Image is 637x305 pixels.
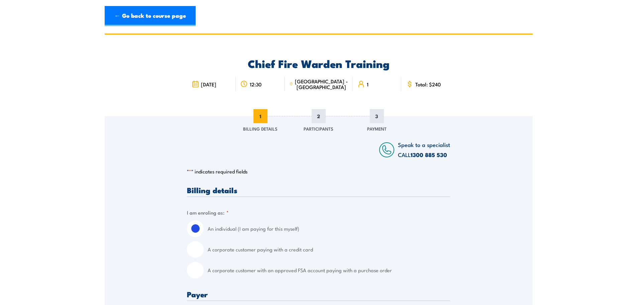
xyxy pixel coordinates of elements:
span: Billing Details [243,125,278,132]
h3: Payer [187,290,450,298]
h2: Chief Fire Warden Training [187,59,450,68]
span: 1 [367,81,368,87]
span: 1 [253,109,268,123]
a: 1300 885 530 [411,150,447,159]
label: An individual (I am paying for this myself) [208,220,450,237]
a: ← Go back to course page [105,6,196,26]
label: A corporate customer with an approved FSA account paying with a purchase order [208,262,450,279]
span: 12:30 [250,81,261,87]
span: Participants [304,125,333,132]
h3: Billing details [187,186,450,194]
span: Payment [367,125,387,132]
span: [GEOGRAPHIC_DATA] - [GEOGRAPHIC_DATA] [295,78,348,90]
span: 2 [312,109,326,123]
span: [DATE] [201,81,216,87]
legend: I am enroling as: [187,209,229,216]
p: " " indicates required fields [187,168,450,175]
label: A corporate customer paying with a credit card [208,241,450,258]
span: Total: $240 [415,81,441,87]
span: Speak to a specialist CALL [398,140,450,159]
span: 3 [370,109,384,123]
